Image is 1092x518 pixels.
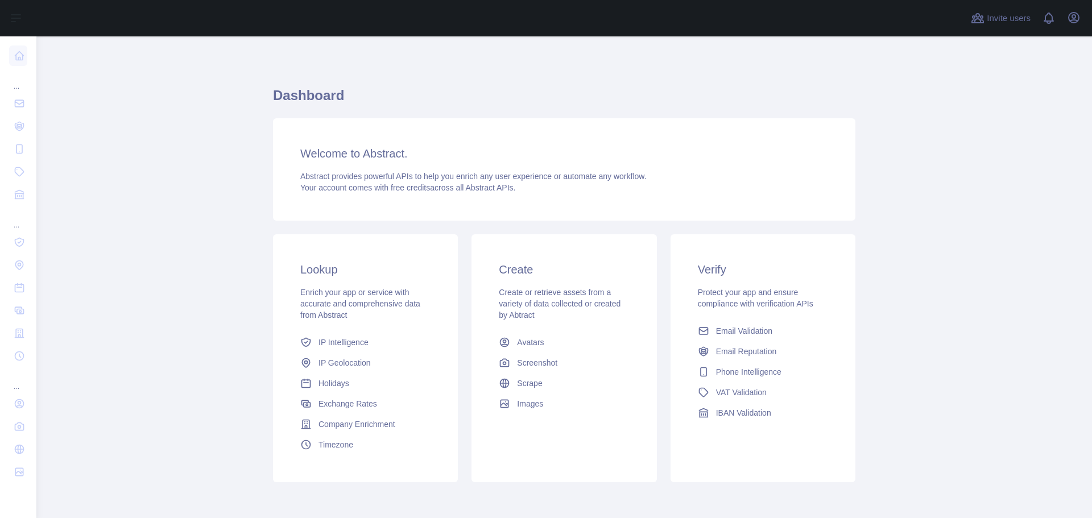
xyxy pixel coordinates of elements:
a: Company Enrichment [296,414,435,434]
a: Exchange Rates [296,393,435,414]
span: IP Intelligence [318,337,369,348]
span: Holidays [318,378,349,389]
span: Timezone [318,439,353,450]
span: Phone Intelligence [716,366,781,378]
h3: Welcome to Abstract. [300,146,828,161]
h3: Verify [698,262,828,277]
span: Protect your app and ensure compliance with verification APIs [698,288,813,308]
span: Email Reputation [716,346,777,357]
a: IBAN Validation [693,403,833,423]
span: Enrich your app or service with accurate and comprehensive data from Abstract [300,288,420,320]
div: ... [9,207,27,230]
a: Timezone [296,434,435,455]
span: Abstract provides powerful APIs to help you enrich any user experience or automate any workflow. [300,172,647,181]
a: Email Reputation [693,341,833,362]
span: Company Enrichment [318,418,395,430]
a: IP Geolocation [296,353,435,373]
h1: Dashboard [273,86,855,114]
span: Avatars [517,337,544,348]
a: Avatars [494,332,634,353]
span: Images [517,398,543,409]
h3: Create [499,262,629,277]
a: Phone Intelligence [693,362,833,382]
a: Holidays [296,373,435,393]
a: Email Validation [693,321,833,341]
span: Your account comes with across all Abstract APIs. [300,183,515,192]
div: ... [9,368,27,391]
button: Invite users [969,9,1033,27]
a: Images [494,393,634,414]
span: Scrape [517,378,542,389]
a: Scrape [494,373,634,393]
span: free credits [391,183,430,192]
span: Create or retrieve assets from a variety of data collected or created by Abtract [499,288,621,320]
a: IP Intelligence [296,332,435,353]
span: Email Validation [716,325,772,337]
span: Screenshot [517,357,557,368]
span: IBAN Validation [716,407,771,418]
a: VAT Validation [693,382,833,403]
div: ... [9,68,27,91]
span: IP Geolocation [318,357,371,368]
a: Screenshot [494,353,634,373]
span: Exchange Rates [318,398,377,409]
span: Invite users [987,12,1031,25]
span: VAT Validation [716,387,767,398]
h3: Lookup [300,262,431,277]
